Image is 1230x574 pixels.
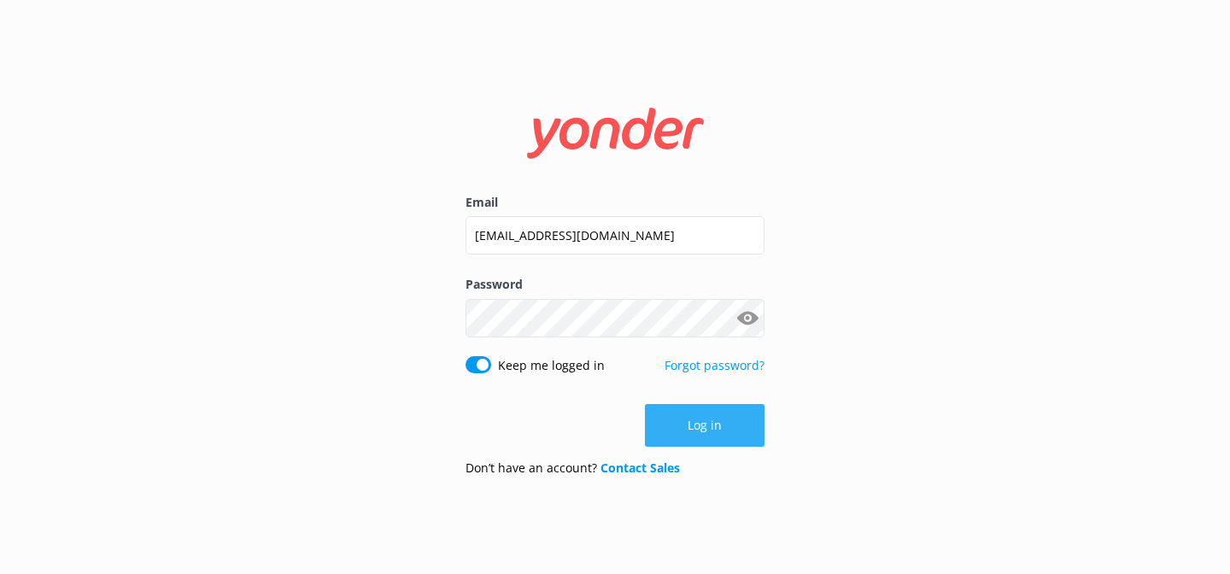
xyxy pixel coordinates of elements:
[730,301,764,335] button: Show password
[600,460,680,476] a: Contact Sales
[498,356,605,375] label: Keep me logged in
[466,275,764,294] label: Password
[466,459,680,477] p: Don’t have an account?
[645,404,764,447] button: Log in
[665,357,764,373] a: Forgot password?
[466,216,764,255] input: user@emailaddress.com
[466,193,764,212] label: Email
